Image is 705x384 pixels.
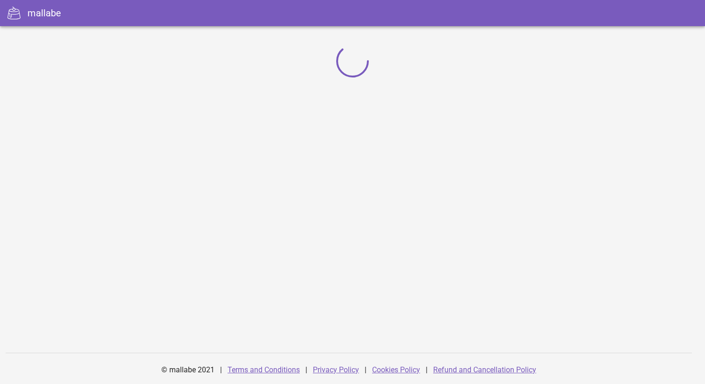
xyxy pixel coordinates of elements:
[220,359,222,381] div: |
[433,365,536,374] a: Refund and Cancellation Policy
[372,365,420,374] a: Cookies Policy
[365,359,366,381] div: |
[28,6,61,20] div: mallabe
[313,365,359,374] a: Privacy Policy
[305,359,307,381] div: |
[228,365,300,374] a: Terms and Conditions
[156,359,220,381] div: © mallabe 2021
[426,359,428,381] div: |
